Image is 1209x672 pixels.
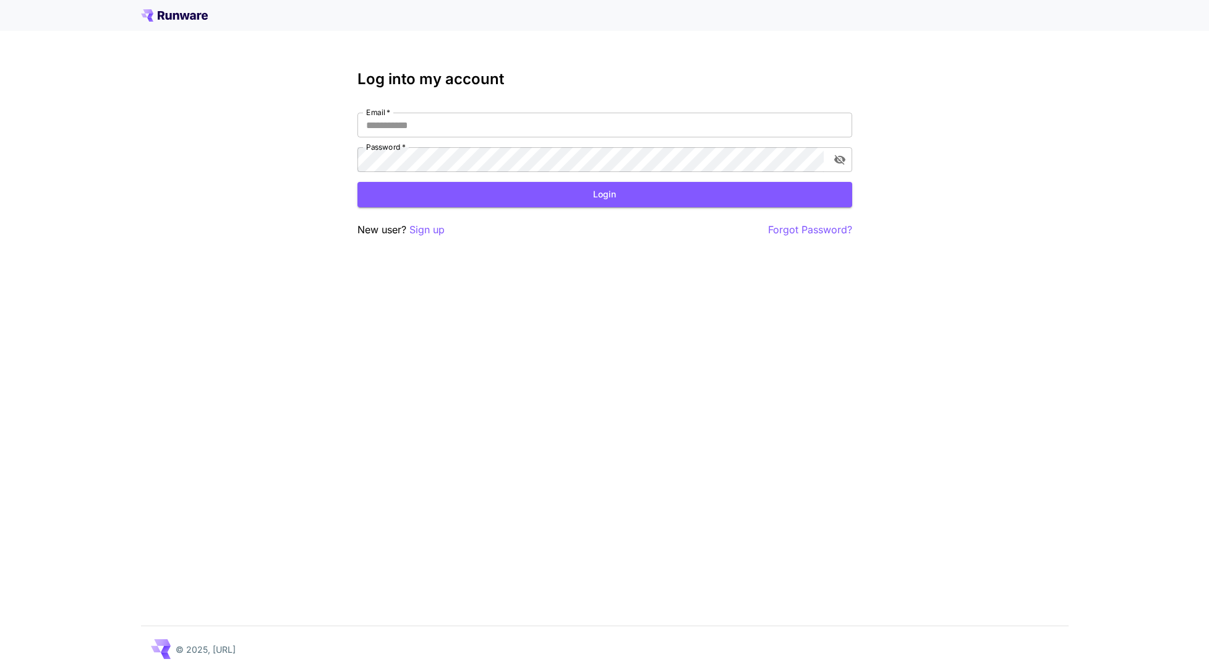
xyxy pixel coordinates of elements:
[366,142,406,152] label: Password
[829,149,851,171] button: toggle password visibility
[357,182,852,207] button: Login
[768,222,852,238] button: Forgot Password?
[357,71,852,88] h3: Log into my account
[366,107,390,118] label: Email
[409,222,445,238] button: Sign up
[176,643,236,656] p: © 2025, [URL]
[357,222,445,238] p: New user?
